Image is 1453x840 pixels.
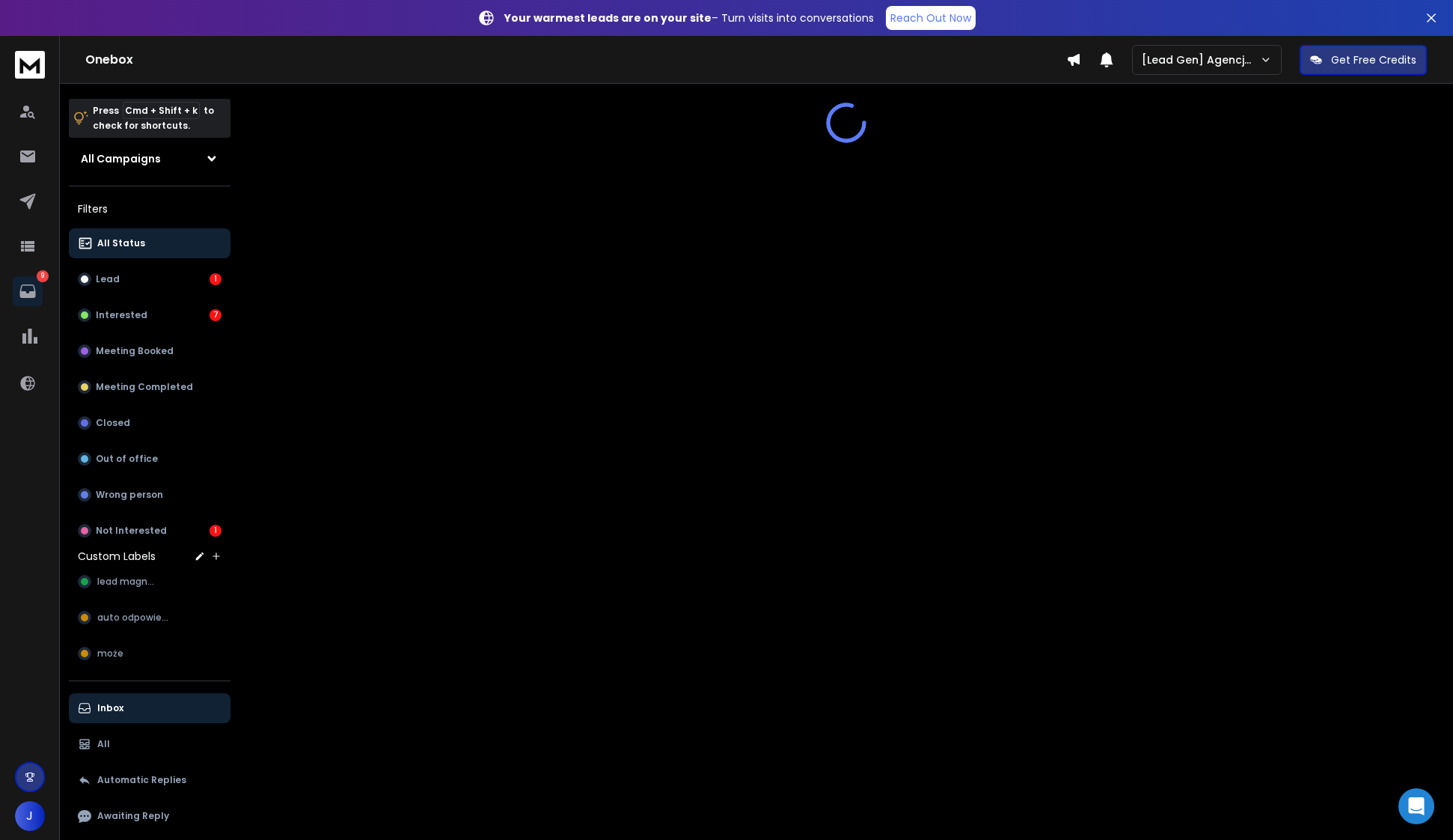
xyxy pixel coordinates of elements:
p: Meeting Completed [96,381,193,393]
p: Not Interested [96,525,167,537]
button: All Campaigns [69,144,230,174]
button: Meeting Completed [69,372,230,402]
div: 1 [209,273,221,285]
button: Automatic Replies [69,765,230,795]
p: Meeting Booked [96,345,174,357]
span: może [97,648,123,660]
p: Out of office [96,453,158,465]
span: Cmd + Shift + k [123,102,200,119]
p: 9 [37,270,49,282]
span: lead magnet [97,576,158,588]
p: All Status [97,237,145,249]
a: Reach Out Now [886,6,976,30]
p: [Lead Gen] Agencje pracy [1142,52,1260,67]
a: 9 [13,276,43,306]
button: auto odpowiedź [69,603,230,633]
button: Interested7 [69,300,230,330]
button: Inbox [69,693,230,723]
button: Out of office [69,444,230,474]
button: All Status [69,228,230,258]
p: Reach Out Now [890,10,971,25]
button: Not Interested1 [69,516,230,546]
button: J [15,801,45,831]
p: Awaiting Reply [97,810,169,822]
button: może [69,639,230,669]
h3: Filters [69,198,230,219]
div: Open Intercom Messenger [1398,788,1434,824]
button: Lead1 [69,264,230,294]
p: Closed [96,417,130,429]
button: Get Free Credits [1300,45,1427,75]
img: logo [15,51,45,79]
button: Meeting Booked [69,336,230,366]
p: Get Free Credits [1331,52,1416,67]
h1: Onebox [85,51,1066,69]
h1: All Campaigns [81,151,161,166]
span: auto odpowiedź [97,612,171,624]
button: Wrong person [69,480,230,510]
p: Press to check for shortcuts. [93,103,214,133]
h3: Custom Labels [78,549,156,564]
button: Closed [69,408,230,438]
div: 1 [209,525,221,537]
p: Inbox [97,702,123,714]
button: All [69,729,230,759]
p: – Turn visits into conversations [504,10,874,25]
p: Interested [96,309,147,321]
p: Lead [96,273,120,285]
p: Wrong person [96,489,163,501]
div: 7 [209,309,221,321]
button: lead magnet [69,567,230,597]
strong: Your warmest leads are on your site [504,10,712,25]
p: All [97,738,110,750]
button: Awaiting Reply [69,801,230,831]
p: Automatic Replies [97,774,186,786]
